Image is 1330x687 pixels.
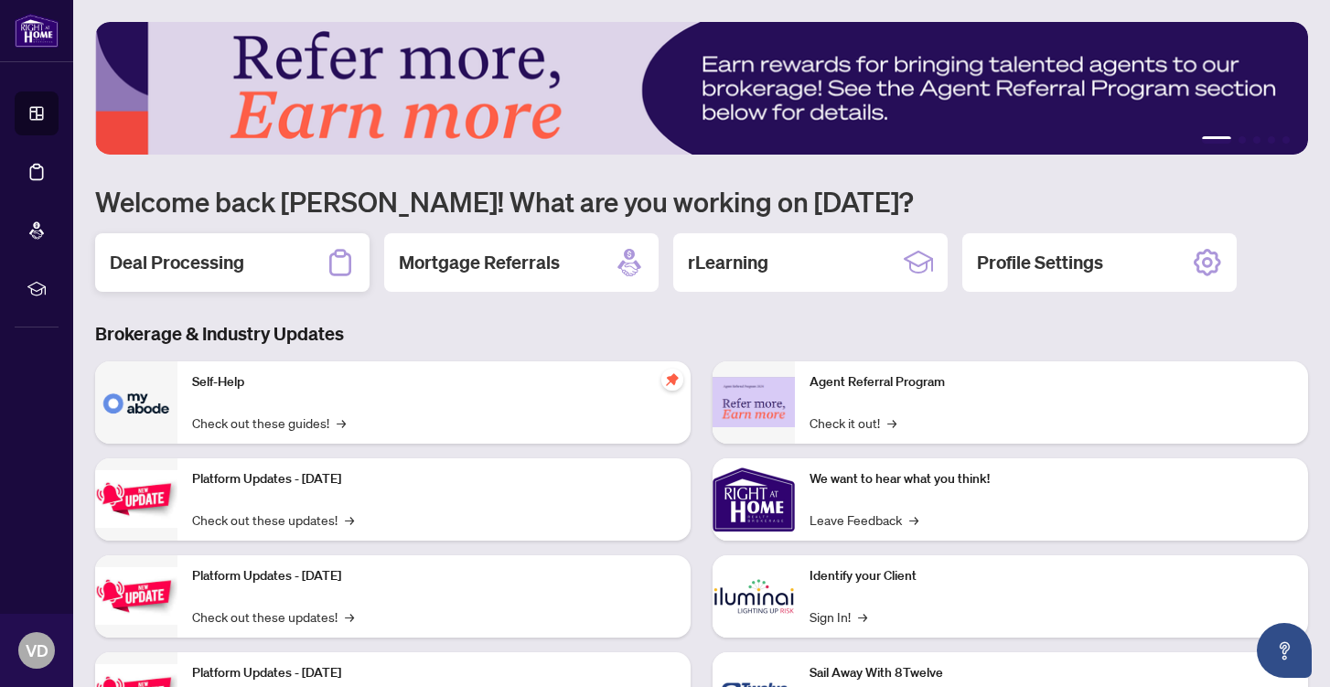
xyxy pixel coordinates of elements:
[1282,136,1290,144] button: 5
[192,566,676,586] p: Platform Updates - [DATE]
[95,321,1308,347] h3: Brokerage & Industry Updates
[661,369,683,391] span: pushpin
[95,22,1308,155] img: Slide 0
[110,250,244,275] h2: Deal Processing
[688,250,768,275] h2: rLearning
[810,663,1293,683] p: Sail Away With 8Twelve
[713,377,795,427] img: Agent Referral Program
[345,510,354,530] span: →
[1239,136,1246,144] button: 2
[810,510,918,530] a: Leave Feedback→
[1268,136,1275,144] button: 4
[192,469,676,489] p: Platform Updates - [DATE]
[95,470,177,528] img: Platform Updates - July 21, 2025
[1257,623,1312,678] button: Open asap
[192,606,354,627] a: Check out these updates!→
[26,638,48,663] span: VD
[95,361,177,444] img: Self-Help
[192,663,676,683] p: Platform Updates - [DATE]
[95,567,177,625] img: Platform Updates - July 8, 2025
[810,606,867,627] a: Sign In!→
[713,458,795,541] img: We want to hear what you think!
[1253,136,1260,144] button: 3
[713,555,795,638] img: Identify your Client
[810,469,1293,489] p: We want to hear what you think!
[810,372,1293,392] p: Agent Referral Program
[192,413,346,433] a: Check out these guides!→
[810,566,1293,586] p: Identify your Client
[192,372,676,392] p: Self-Help
[810,413,896,433] a: Check it out!→
[95,184,1308,219] h1: Welcome back [PERSON_NAME]! What are you working on [DATE]?
[399,250,560,275] h2: Mortgage Referrals
[192,510,354,530] a: Check out these updates!→
[345,606,354,627] span: →
[977,250,1103,275] h2: Profile Settings
[858,606,867,627] span: →
[15,14,59,48] img: logo
[337,413,346,433] span: →
[887,413,896,433] span: →
[1202,136,1231,144] button: 1
[909,510,918,530] span: →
